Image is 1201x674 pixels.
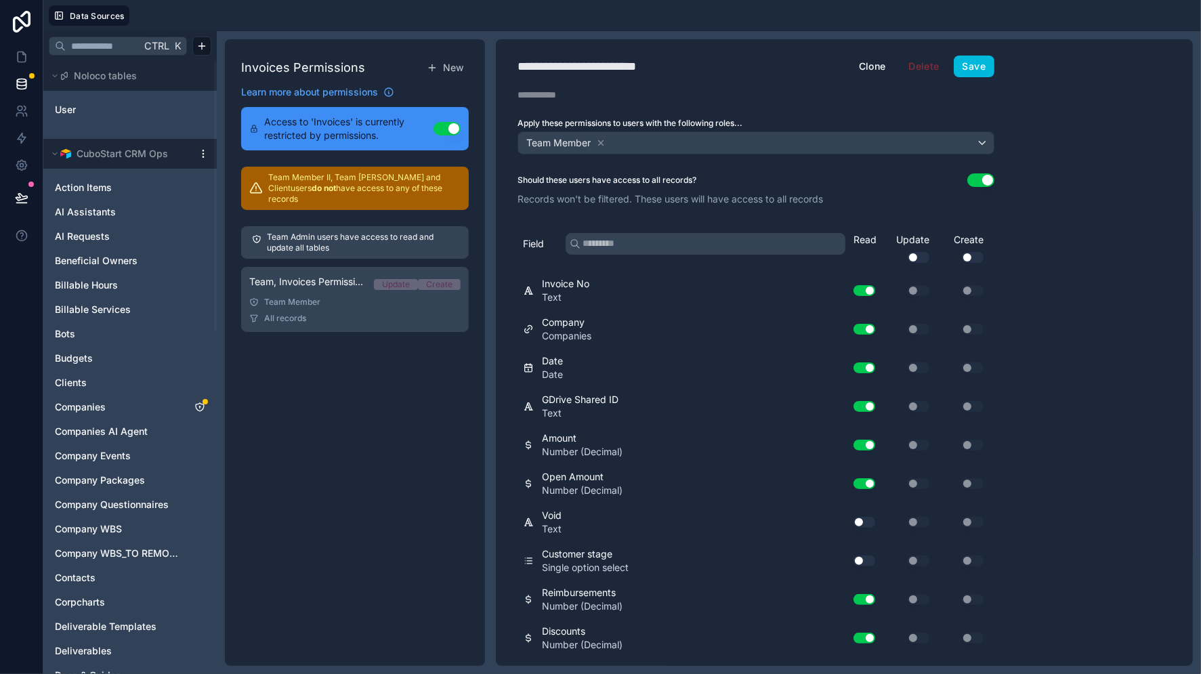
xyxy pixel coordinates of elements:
[49,177,211,198] div: Action Items
[542,586,623,599] span: Reimbursements
[55,620,178,633] a: Deliverable Templates
[542,522,562,536] span: Text
[49,347,211,369] div: Budgets
[55,278,178,292] a: Billable Hours
[518,192,994,206] p: Records won't be filtered. These users will have access to all records
[241,58,365,77] h1: Invoices Permissions
[55,181,178,194] a: Action Items
[443,61,463,75] span: New
[542,393,618,406] span: GDrive Shared ID
[77,147,168,161] span: CuboStart CRM Ops
[55,473,178,487] a: Company Packages
[542,431,623,445] span: Amount
[55,522,178,536] a: Company WBS
[518,175,696,186] label: Should these users have access to all records?
[49,543,211,564] div: Company WBS_TO REMOVE
[49,299,211,320] div: Billable Services
[542,368,563,381] span: Date
[55,595,178,609] a: Corpcharts
[55,522,122,536] span: Company WBS
[55,571,178,585] a: Contacts
[382,279,410,290] div: Update
[55,303,131,316] span: Billable Services
[55,498,178,511] a: Company Questionnaires
[49,144,192,163] button: Airtable LogoCuboStart CRM Ops
[55,376,178,389] a: Clients
[49,323,211,345] div: Bots
[49,99,211,121] div: User
[55,230,178,243] a: AI Requests
[49,591,211,613] div: Corpcharts
[55,103,76,117] span: User
[542,277,589,291] span: Invoice No
[49,250,211,272] div: Beneficial Owners
[55,644,112,658] span: Deliverables
[49,372,211,394] div: Clients
[542,484,623,497] span: Number (Decimal)
[241,267,469,332] a: Team, Invoices PermissionUpdateCreateTeam MemberAll records
[249,297,461,308] div: Team Member
[49,494,211,515] div: Company Questionnaires
[249,275,363,289] span: Team, Invoices Permission
[542,470,623,484] span: Open Amount
[55,181,112,194] span: Action Items
[49,66,203,85] button: Noloco tables
[542,316,591,329] span: Company
[143,37,171,54] span: Ctrl
[55,278,118,292] span: Billable Hours
[55,620,156,633] span: Deliverable Templates
[55,254,138,268] span: Beneficial Owners
[49,5,129,26] button: Data Sources
[49,518,211,540] div: Company WBS
[421,56,469,80] button: New
[49,396,211,418] div: Companies
[542,329,591,343] span: Companies
[49,226,211,247] div: AI Requests
[542,406,618,420] span: Text
[70,11,125,21] span: Data Sources
[241,85,378,99] span: Learn more about permissions
[49,469,211,491] div: Company Packages
[881,233,935,263] div: Update
[518,131,994,154] button: Team Member
[55,103,165,117] a: User
[542,354,563,368] span: Date
[49,445,211,467] div: Company Events
[55,595,105,609] span: Corpcharts
[241,85,394,99] a: Learn more about permissions
[854,233,881,247] div: Read
[55,205,116,219] span: AI Assistants
[74,69,137,83] span: Noloco tables
[542,445,623,459] span: Number (Decimal)
[49,274,211,296] div: Billable Hours
[55,425,178,438] a: Companies AI Agent
[426,279,452,290] div: Create
[55,498,169,511] span: Company Questionnaires
[542,561,629,574] span: Single option select
[523,237,544,251] span: Field
[518,118,994,129] label: Apply these permissions to users with the following roles...
[850,56,895,77] button: Clone
[542,638,623,652] span: Number (Decimal)
[55,327,178,341] a: Bots
[542,509,562,522] span: Void
[60,148,71,159] img: Airtable Logo
[55,400,178,414] a: Companies
[542,599,623,613] span: Number (Decimal)
[526,136,591,150] span: Team Member
[542,625,623,638] span: Discounts
[55,376,87,389] span: Clients
[55,352,93,365] span: Budgets
[55,230,110,243] span: AI Requests
[55,205,178,219] a: AI Assistants
[49,201,211,223] div: AI Assistants
[49,616,211,637] div: Deliverable Templates
[55,449,131,463] span: Company Events
[55,303,178,316] a: Billable Services
[264,313,306,324] span: All records
[55,400,106,414] span: Companies
[55,327,75,341] span: Bots
[55,571,96,585] span: Contacts
[264,115,434,142] span: Access to 'Invoices' is currently restricted by permissions.
[55,644,178,658] a: Deliverables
